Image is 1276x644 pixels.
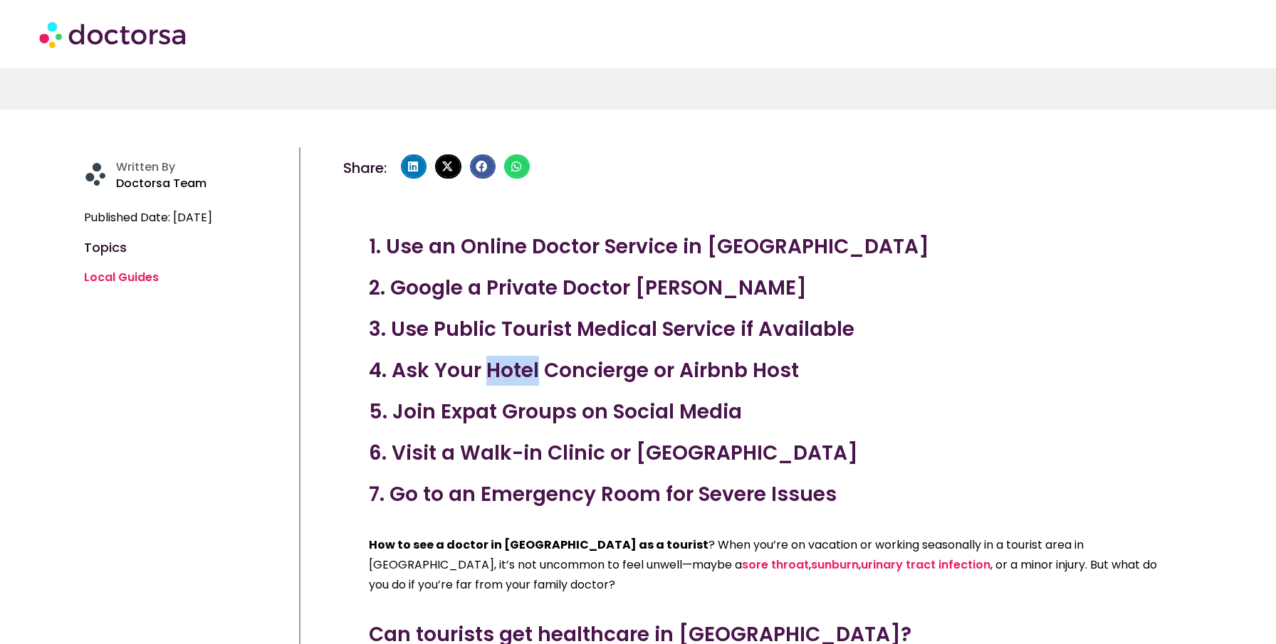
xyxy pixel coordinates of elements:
h3: 5. Join Expat Groups on Social Media [369,397,1166,427]
h3: 6. Visit a Walk-in Clinic or [GEOGRAPHIC_DATA] [369,438,1166,468]
div: Share on linkedin [401,154,427,179]
div: Share on facebook [470,154,496,179]
h4: Topics [84,242,292,253]
div: Share on x-twitter [435,154,461,179]
a: Local Guides [84,269,159,285]
h4: Share: [343,161,387,175]
div: Share on whatsapp [504,154,530,179]
a: sunburn [811,556,859,573]
h3: 3. Use Public Tourist Medical Service if Available [369,315,1166,344]
p: Doctorsa Team [116,174,292,194]
b: How to see a doctor in [GEOGRAPHIC_DATA] as a tourist [369,537,708,553]
a: sore throat [742,556,809,573]
h3: 2. Google a Private Doctor [PERSON_NAME] [369,273,1166,303]
h3: 7. Go to an Emergency Room for Severe Issues [369,480,1166,510]
a: urinary tract infection [861,556,990,573]
h4: Written By [116,160,292,174]
span: ? When you’re on vacation or working seasonally in a tourist area in [GEOGRAPHIC_DATA], it’s not ... [369,537,1157,593]
span: Published Date: [DATE] [84,208,212,228]
h3: 4. Ask Your Hotel Concierge or Airbnb Host [369,356,1166,386]
h3: 1. Use an Online Doctor Service in [GEOGRAPHIC_DATA] [369,232,1166,262]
